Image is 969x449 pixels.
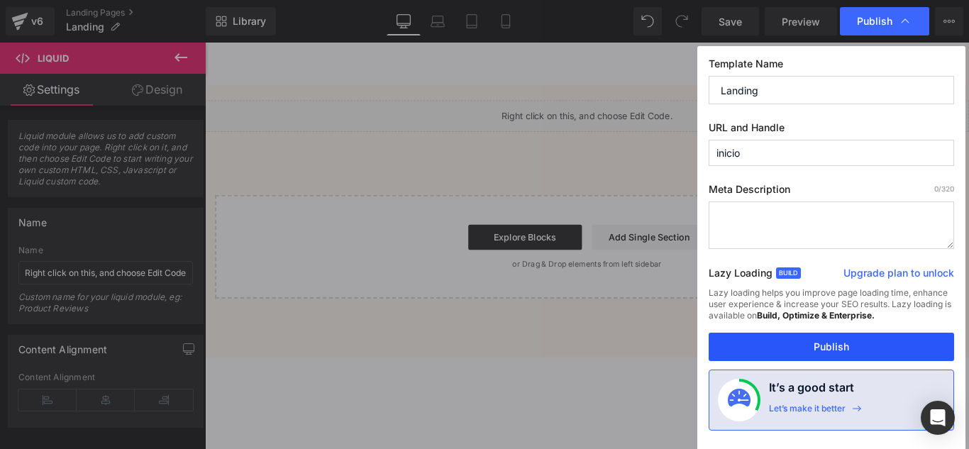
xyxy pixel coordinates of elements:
[34,244,824,254] p: or Drag & Drop elements from left sidebar
[296,204,423,233] a: Explore Blocks
[769,379,854,403] h4: It’s a good start
[921,401,955,435] div: Open Intercom Messenger
[728,389,751,411] img: onboarding-status.svg
[934,184,938,193] span: 0
[709,183,954,201] label: Meta Description
[709,57,954,76] label: Template Name
[709,264,773,287] label: Lazy Loading
[435,204,563,233] a: Add Single Section
[709,333,954,361] button: Publish
[757,310,875,321] strong: Build, Optimize & Enterprise.
[709,121,954,140] label: URL and Handle
[776,267,801,279] span: Build
[934,184,954,193] span: /320
[709,287,954,333] div: Lazy loading helps you improve page loading time, enhance user experience & increase your SEO res...
[843,266,954,286] a: Upgrade plan to unlock
[857,15,892,28] span: Publish
[769,403,846,421] div: Let’s make it better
